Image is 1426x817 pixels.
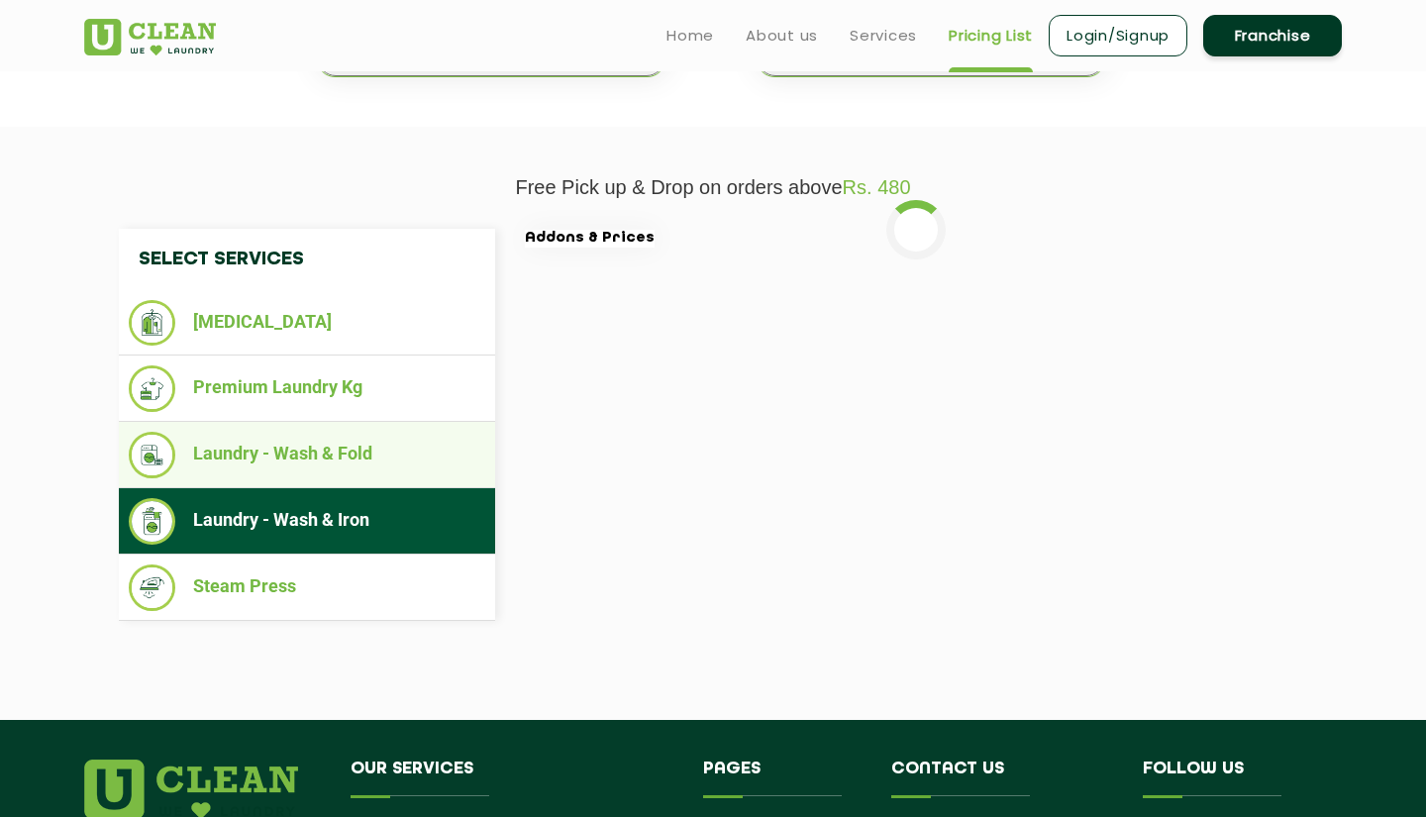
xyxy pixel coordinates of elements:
a: Login/Signup [1049,15,1187,56]
a: Services [850,24,917,48]
span: Rs. 480 [843,176,911,198]
img: UClean Laundry and Dry Cleaning [84,19,216,55]
h4: Contact us [891,760,1113,797]
p: Free Pick up & Drop on orders above [84,176,1342,199]
h4: Select Services [119,229,495,290]
h4: Our Services [351,760,673,797]
img: Laundry - Wash & Fold [129,432,175,478]
img: Premium Laundry Kg [129,365,175,412]
a: About us [746,24,818,48]
a: Pricing List [949,24,1033,48]
li: Laundry - Wash & Fold [129,432,485,478]
li: Laundry - Wash & Iron [129,498,485,545]
img: Dry Cleaning [129,300,175,346]
li: Premium Laundry Kg [129,365,485,412]
li: Steam Press [129,564,485,611]
a: Home [666,24,714,48]
img: Steam Press [129,564,175,611]
a: Franchise [1203,15,1342,56]
h4: Follow us [1143,760,1317,797]
h3: Addons & Prices [525,230,655,248]
img: Laundry - Wash & Iron [129,498,175,545]
h4: Pages [703,760,863,797]
li: [MEDICAL_DATA] [129,300,485,346]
